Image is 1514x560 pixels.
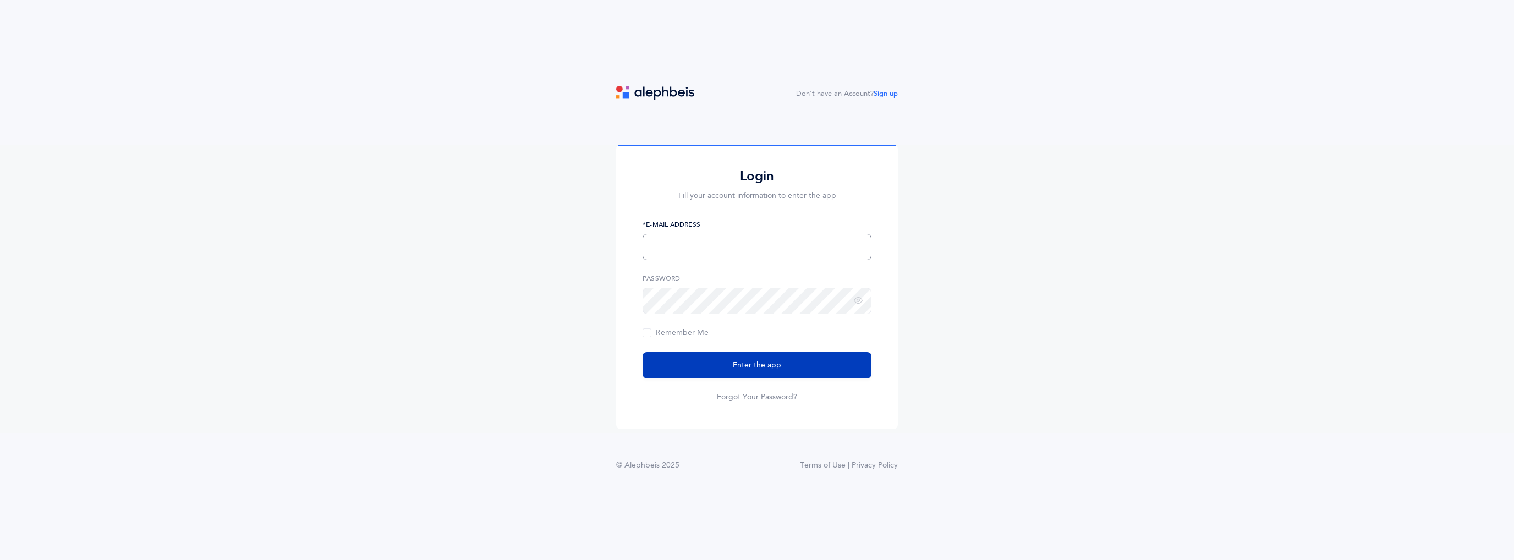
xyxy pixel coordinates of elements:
[643,352,871,378] button: Enter the app
[874,90,898,97] a: Sign up
[643,168,871,185] h2: Login
[643,190,871,202] p: Fill your account information to enter the app
[800,460,898,471] a: Terms of Use | Privacy Policy
[733,360,781,371] span: Enter the app
[796,89,898,100] div: Don't have an Account?
[616,460,679,471] div: © Alephbeis 2025
[717,392,797,403] a: Forgot Your Password?
[616,86,694,100] img: logo.svg
[643,219,871,229] label: *E-Mail Address
[1459,505,1501,547] iframe: Drift Widget Chat Controller
[643,273,871,283] label: Password
[643,328,709,337] span: Remember Me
